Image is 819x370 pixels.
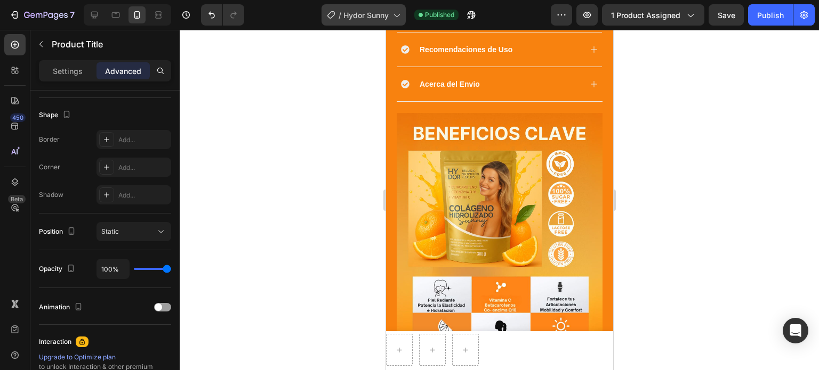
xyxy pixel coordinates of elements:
[118,191,168,200] div: Add...
[757,10,784,21] div: Publish
[39,262,77,276] div: Opacity
[4,4,79,26] button: 7
[39,162,60,172] div: Corner
[39,135,60,144] div: Border
[748,4,793,26] button: Publish
[39,190,63,200] div: Shadow
[201,4,244,26] div: Undo/Redo
[10,113,26,122] div: 450
[8,195,26,203] div: Beta
[101,227,119,235] span: Static
[718,11,735,20] span: Save
[39,352,171,362] div: Upgrade to Optimize plan
[343,10,389,21] span: Hydor Sunny
[783,318,808,343] div: Open Intercom Messenger
[97,222,171,241] button: Static
[425,10,454,20] span: Published
[52,38,167,51] p: Product Title
[602,4,704,26] button: 1 product assigned
[97,259,129,278] input: Auto
[709,4,744,26] button: Save
[105,65,141,77] p: Advanced
[39,225,78,239] div: Position
[70,9,75,21] p: 7
[39,337,71,347] div: Interaction
[53,65,83,77] p: Settings
[339,10,341,21] span: /
[386,30,613,370] iframe: Design area
[611,10,680,21] span: 1 product assigned
[39,108,73,122] div: Shape
[118,135,168,145] div: Add...
[39,300,85,315] div: Animation
[118,163,168,172] div: Add...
